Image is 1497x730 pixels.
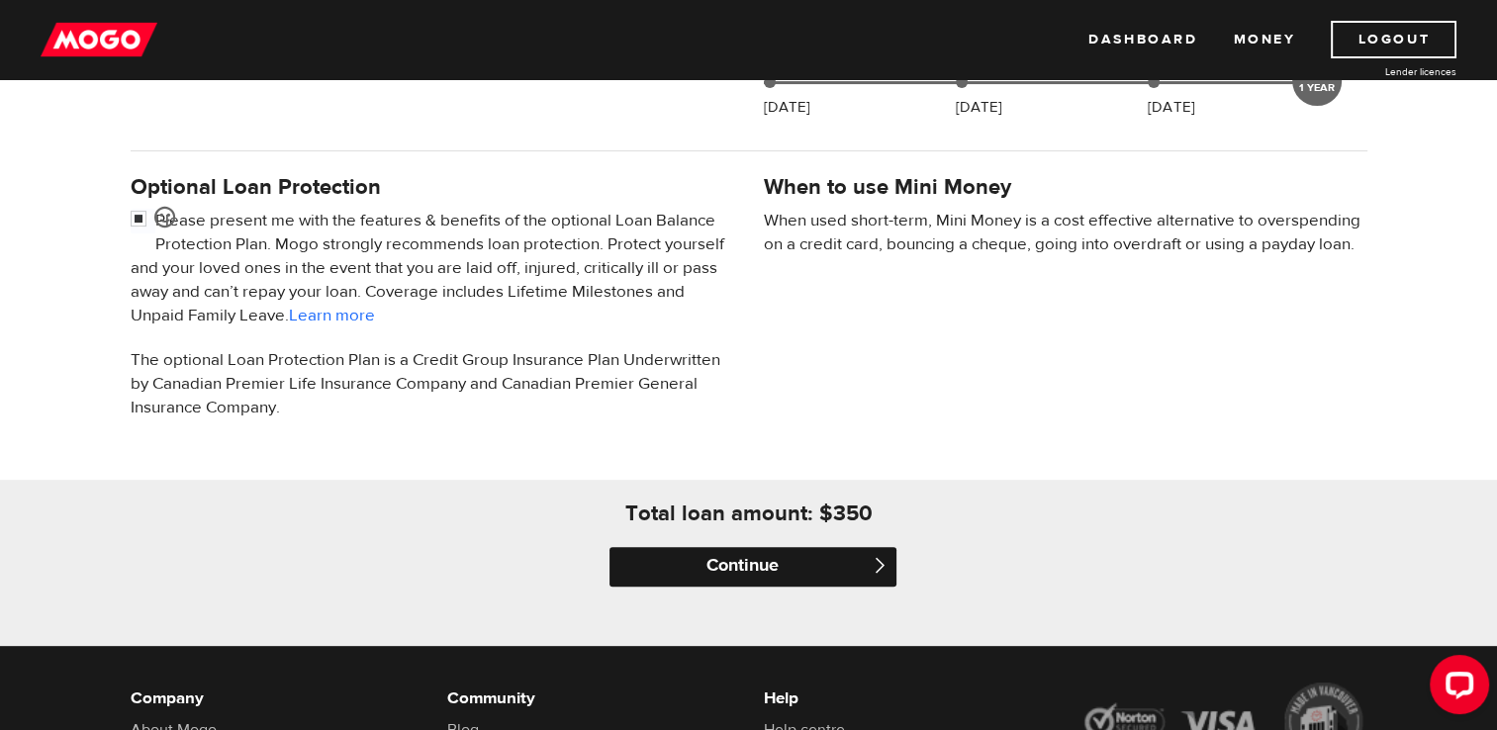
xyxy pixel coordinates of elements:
div: UP TO 1 YEAR [1292,56,1342,106]
a: Learn more [289,305,375,326]
h4: Optional Loan Protection [131,173,734,201]
p: [DATE] [764,96,810,120]
p: The optional Loan Protection Plan is a Credit Group Insurance Plan Underwritten by Canadian Premi... [131,348,734,419]
h4: 350 [833,500,873,527]
img: mogo_logo-11ee424be714fa7cbb0f0f49df9e16ec.png [41,21,157,58]
input: Continue [609,547,896,587]
a: Dashboard [1088,21,1197,58]
p: When used short-term, Mini Money is a cost effective alternative to overspending on a credit card... [764,209,1367,256]
iframe: LiveChat chat widget [1414,647,1497,730]
h6: Company [131,686,418,710]
a: Logout [1331,21,1456,58]
h6: Help [764,686,1051,710]
span:  [872,557,889,574]
input: <span class="smiley-face happy"></span> [131,209,155,233]
p: Please present me with the features & benefits of the optional Loan Balance Protection Plan. Mogo... [131,209,734,327]
h4: Total loan amount: $ [625,500,833,527]
a: Money [1233,21,1295,58]
p: [DATE] [1148,96,1194,120]
h6: Community [447,686,734,710]
h4: When to use Mini Money [764,173,1011,201]
p: [DATE] [956,96,1002,120]
a: Lender licences [1308,64,1456,79]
